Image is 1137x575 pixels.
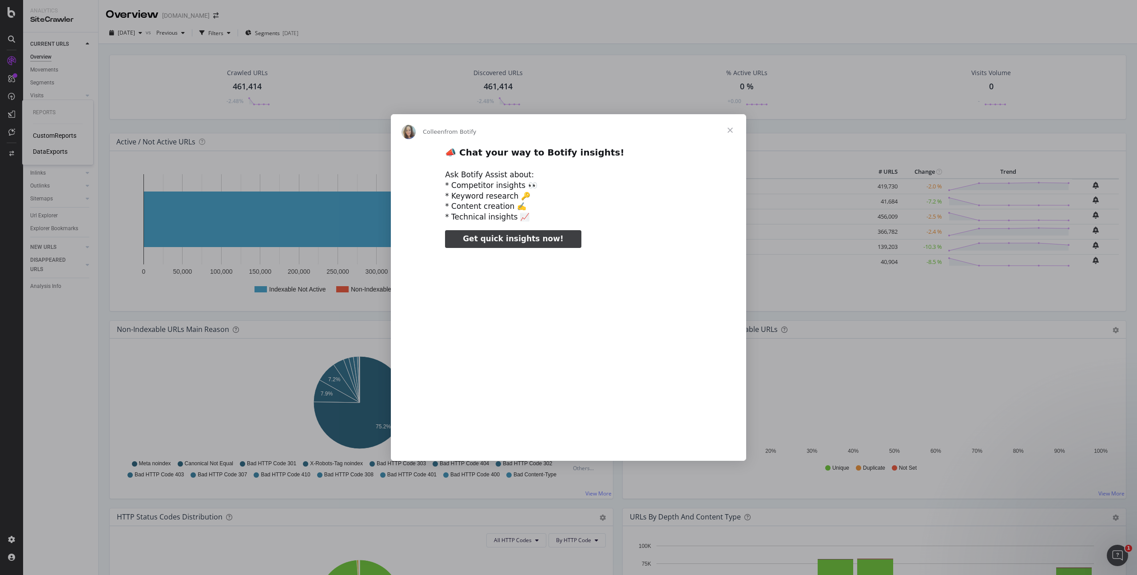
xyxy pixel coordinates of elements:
[445,230,581,248] a: Get quick insights now!
[445,147,692,163] h2: 📣 Chat your way to Botify insights!
[423,128,445,135] span: Colleen
[714,114,746,146] span: Close
[445,128,477,135] span: from Botify
[402,125,416,139] img: Profile image for Colleen
[445,170,692,223] div: Ask Botify Assist about: * Competitor insights 👀 * Keyword research 🔑 * Content creation ✍️ * Tec...
[463,234,563,243] span: Get quick insights now!
[383,256,754,441] video: Play video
